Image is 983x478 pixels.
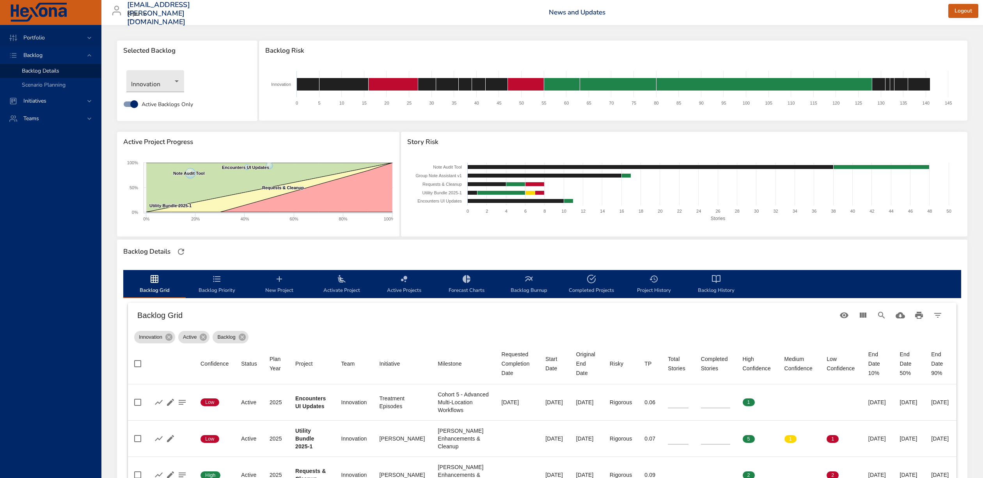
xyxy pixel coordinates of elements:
span: Low [201,435,219,442]
div: Sort [644,359,651,368]
div: Table Toolbar [128,303,956,328]
span: Low [201,399,219,406]
text: 25 [407,101,412,105]
div: Original End Date [576,350,597,378]
div: Rigorous [610,435,632,442]
span: Backlog History [690,274,743,295]
text: 115 [810,101,817,105]
text: 125 [855,101,862,105]
span: 1 [784,435,797,442]
span: Story Risk [407,138,961,146]
text: 22 [677,209,682,213]
img: Hexona [9,3,68,22]
div: Status [241,359,257,368]
span: Active Project Progress [123,138,393,146]
div: [DATE] [900,398,919,406]
button: Print [910,306,928,325]
span: Initiative [380,359,426,368]
button: Show Burnup [153,433,165,444]
div: [PERSON_NAME] [380,435,426,442]
span: Project History [627,274,680,295]
span: Requested Completion Date [501,350,533,378]
text: 32 [773,209,778,213]
text: 50 [519,101,524,105]
span: TP [644,359,655,368]
span: High Confidence [743,354,772,373]
div: [DATE] [501,398,533,406]
div: Sort [545,354,564,373]
span: Backlog [213,333,240,341]
span: Forecast Charts [440,274,493,295]
text: 10 [562,209,566,213]
span: Plan Year [270,354,283,373]
text: 55 [541,101,546,105]
div: Sort [241,359,257,368]
text: Group Note Assistant v1 [415,173,462,178]
span: 1 [827,435,839,442]
div: Active [178,331,209,343]
b: Utility Bundle 2025-1 [295,428,314,450]
span: Active Backlogs Only [142,100,193,108]
span: Active Projects [378,274,431,295]
span: Completed Projects [565,274,618,295]
text: 24 [696,209,701,213]
text: 36 [812,209,816,213]
div: 0.07 [644,435,655,442]
span: Medium Confidence [784,354,814,373]
div: Confidence [201,359,229,368]
text: 18 [639,209,643,213]
text: 85 [676,101,681,105]
text: 0 [296,101,298,105]
text: 50% [130,185,138,190]
span: Innovation [134,333,167,341]
text: Requests & Cleanup [262,185,304,190]
div: Start Date [545,354,564,373]
text: 110 [788,101,795,105]
text: 120 [832,101,839,105]
text: Note Audit Tool [433,165,462,169]
text: 8 [543,209,546,213]
text: 40% [240,217,249,221]
text: 60% [290,217,298,221]
text: 40 [474,101,479,105]
a: News and Updates [549,8,605,17]
span: 0 [827,399,839,406]
text: 15 [362,101,367,105]
div: Innovation [134,331,175,343]
text: 145 [945,101,952,105]
button: Refresh Page [175,246,187,258]
text: 0% [132,210,138,215]
div: Risky [610,359,623,368]
text: 0 [467,209,469,213]
text: 40 [850,209,855,213]
div: 2025 [270,435,283,442]
div: Cohort 5 - Advanced Multi-Location Workflows [438,391,489,414]
text: Encounters UI Updates [222,165,269,170]
div: backlog-tab [123,270,961,298]
div: Sort [438,359,461,368]
text: 100% [384,217,395,221]
button: Edit Project Details [165,433,176,444]
div: Treatment Episodes [380,394,426,410]
span: New Project [253,274,306,295]
div: 2025 [270,398,283,406]
h3: [EMAIL_ADDRESS][PERSON_NAME][DOMAIN_NAME] [127,1,190,26]
div: Sort [341,359,355,368]
div: [DATE] [931,435,950,442]
div: [DATE] [576,435,597,442]
span: Backlog [17,52,49,59]
div: Sort [784,354,814,373]
button: Edit Project Details [165,396,176,408]
span: 0 [784,399,797,406]
div: Completed Stories [701,354,730,373]
span: 5 [743,435,755,442]
div: [DATE] [900,435,919,442]
div: Project [295,359,313,368]
div: Low Confidence [827,354,856,373]
div: [DATE] [545,435,564,442]
span: Logout [955,6,972,16]
text: 4 [505,209,507,213]
span: Scenario Planning [22,81,66,89]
